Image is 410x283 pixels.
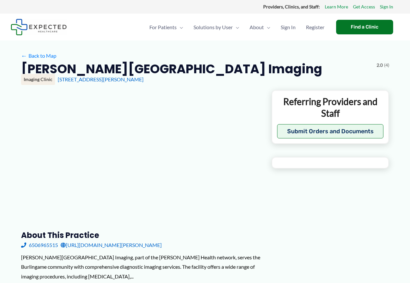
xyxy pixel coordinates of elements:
[250,16,264,39] span: About
[61,240,162,250] a: [URL][DOMAIN_NAME][PERSON_NAME]
[306,16,324,39] span: Register
[21,53,27,59] span: ←
[21,230,261,240] h3: About this practice
[177,16,183,39] span: Menu Toggle
[325,3,348,11] a: Learn More
[301,16,330,39] a: Register
[277,124,384,138] button: Submit Orders and Documents
[244,16,275,39] a: AboutMenu Toggle
[144,16,188,39] a: For PatientsMenu Toggle
[144,16,330,39] nav: Primary Site Navigation
[384,61,389,69] span: (4)
[275,16,301,39] a: Sign In
[193,16,233,39] span: Solutions by User
[336,20,393,34] a: Find a Clinic
[281,16,296,39] span: Sign In
[264,16,270,39] span: Menu Toggle
[21,240,58,250] a: 6506965515
[58,76,144,82] a: [STREET_ADDRESS][PERSON_NAME]
[149,16,177,39] span: For Patients
[263,4,320,9] strong: Providers, Clinics, and Staff:
[277,96,384,119] p: Referring Providers and Staff
[21,74,55,85] div: Imaging Clinic
[11,19,67,35] img: Expected Healthcare Logo - side, dark font, small
[21,51,56,61] a: ←Back to Map
[188,16,244,39] a: Solutions by UserMenu Toggle
[377,61,383,69] span: 2.0
[380,3,393,11] a: Sign In
[353,3,375,11] a: Get Access
[21,253,261,281] div: [PERSON_NAME][GEOGRAPHIC_DATA] Imaging, part of the [PERSON_NAME] Health network, serves the Burl...
[21,61,322,77] h2: [PERSON_NAME][GEOGRAPHIC_DATA] Imaging
[233,16,239,39] span: Menu Toggle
